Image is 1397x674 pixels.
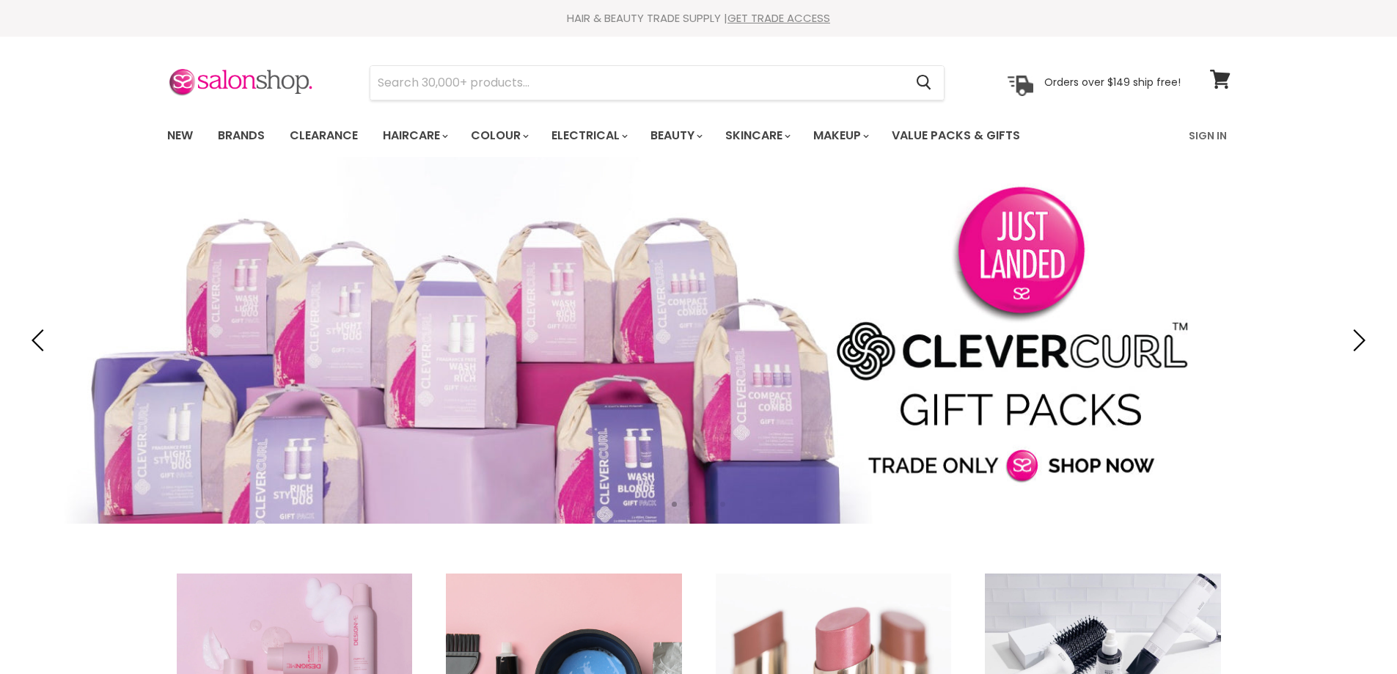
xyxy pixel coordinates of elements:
[370,66,905,100] input: Search
[156,114,1106,157] ul: Main menu
[704,502,709,507] li: Page dot 3
[460,120,538,151] a: Colour
[372,120,457,151] a: Haircare
[370,65,945,100] form: Product
[540,120,637,151] a: Electrical
[1044,76,1181,89] p: Orders over $149 ship free!
[881,120,1031,151] a: Value Packs & Gifts
[802,120,878,151] a: Makeup
[1180,120,1236,151] a: Sign In
[26,326,55,355] button: Previous
[639,120,711,151] a: Beauty
[149,114,1249,157] nav: Main
[1342,326,1371,355] button: Next
[156,120,204,151] a: New
[905,66,944,100] button: Search
[149,11,1249,26] div: HAIR & BEAUTY TRADE SUPPLY |
[714,120,799,151] a: Skincare
[727,10,830,26] a: GET TRADE ACCESS
[207,120,276,151] a: Brands
[279,120,369,151] a: Clearance
[672,502,677,507] li: Page dot 1
[720,502,725,507] li: Page dot 4
[688,502,693,507] li: Page dot 2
